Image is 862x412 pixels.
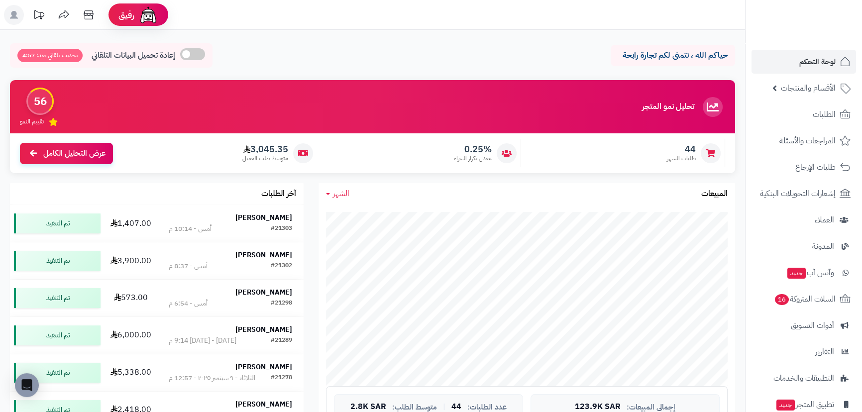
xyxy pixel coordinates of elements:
[169,261,208,271] div: أمس - 8:37 م
[14,213,101,233] div: تم التنفيذ
[813,107,836,121] span: الطلبات
[752,234,856,258] a: المدونة
[15,373,39,397] div: Open Intercom Messenger
[271,224,292,234] div: #21303
[138,5,158,25] img: ai-face.png
[92,50,175,61] span: إعادة تحميل البيانات التلقائي
[773,371,834,385] span: التطبيقات والخدمات
[235,287,292,298] strong: [PERSON_NAME]
[618,50,728,61] p: حياكم الله ، نتمنى لكم تجارة رابحة
[752,287,856,311] a: السلات المتروكة16
[752,182,856,206] a: إشعارات التحويلات البنكية
[105,242,157,279] td: 3,900.00
[169,336,236,346] div: [DATE] - [DATE] 9:14 م
[774,292,836,306] span: السلات المتروكة
[235,212,292,223] strong: [PERSON_NAME]
[20,143,113,164] a: عرض التحليل الكامل
[271,336,292,346] div: #21289
[752,208,856,232] a: العملاء
[20,117,44,126] span: تقييم النمو
[752,50,856,74] a: لوحة التحكم
[105,280,157,316] td: 573.00
[779,134,836,148] span: المراجعات والأسئلة
[333,188,349,200] span: الشهر
[105,317,157,354] td: 6,000.00
[454,154,492,163] span: معدل تكرار الشراء
[14,363,101,383] div: تم التنفيذ
[105,205,157,242] td: 1,407.00
[752,366,856,390] a: التطبيقات والخدمات
[43,148,106,159] span: عرض التحليل الكامل
[169,224,212,234] div: أمس - 10:14 م
[701,190,728,199] h3: المبيعات
[667,154,696,163] span: طلبات الشهر
[752,155,856,179] a: طلبات الإرجاع
[795,160,836,174] span: طلبات الإرجاع
[235,362,292,372] strong: [PERSON_NAME]
[454,144,492,155] span: 0.25%
[169,299,208,309] div: أمس - 6:54 م
[17,49,83,62] span: تحديث تلقائي بعد: 4:57
[26,5,51,27] a: تحديثات المنصة
[752,129,856,153] a: المراجعات والأسئلة
[105,354,157,391] td: 5,338.00
[261,190,296,199] h3: آخر الطلبات
[775,398,834,412] span: تطبيق المتجر
[235,399,292,410] strong: [PERSON_NAME]
[752,340,856,364] a: التقارير
[791,318,834,332] span: أدوات التسويق
[14,288,101,308] div: تم التنفيذ
[235,324,292,335] strong: [PERSON_NAME]
[815,213,834,227] span: العملاء
[815,345,834,359] span: التقارير
[118,9,134,21] span: رفيق
[787,268,806,279] span: جديد
[776,400,795,411] span: جديد
[14,251,101,271] div: تم التنفيذ
[786,266,834,280] span: وآتس آب
[467,403,507,412] span: عدد الطلبات:
[350,403,386,412] span: 2.8K SAR
[760,187,836,201] span: إشعارات التحويلات البنكية
[667,144,696,155] span: 44
[752,103,856,126] a: الطلبات
[451,403,461,412] span: 44
[242,144,288,155] span: 3,045.35
[575,403,621,412] span: 123.9K SAR
[794,26,853,47] img: logo-2.png
[443,403,445,411] span: |
[271,373,292,383] div: #21278
[392,403,437,412] span: متوسط الطلب:
[781,81,836,95] span: الأقسام والمنتجات
[627,403,675,412] span: إجمالي المبيعات:
[235,250,292,260] strong: [PERSON_NAME]
[326,188,349,200] a: الشهر
[812,239,834,253] span: المدونة
[799,55,836,69] span: لوحة التحكم
[642,103,694,111] h3: تحليل نمو المتجر
[752,313,856,337] a: أدوات التسويق
[775,294,789,305] span: 16
[169,373,255,383] div: الثلاثاء - ٩ سبتمبر ٢٠٢٥ - 12:57 م
[271,299,292,309] div: #21298
[271,261,292,271] div: #21302
[752,261,856,285] a: وآتس آبجديد
[14,325,101,345] div: تم التنفيذ
[242,154,288,163] span: متوسط طلب العميل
